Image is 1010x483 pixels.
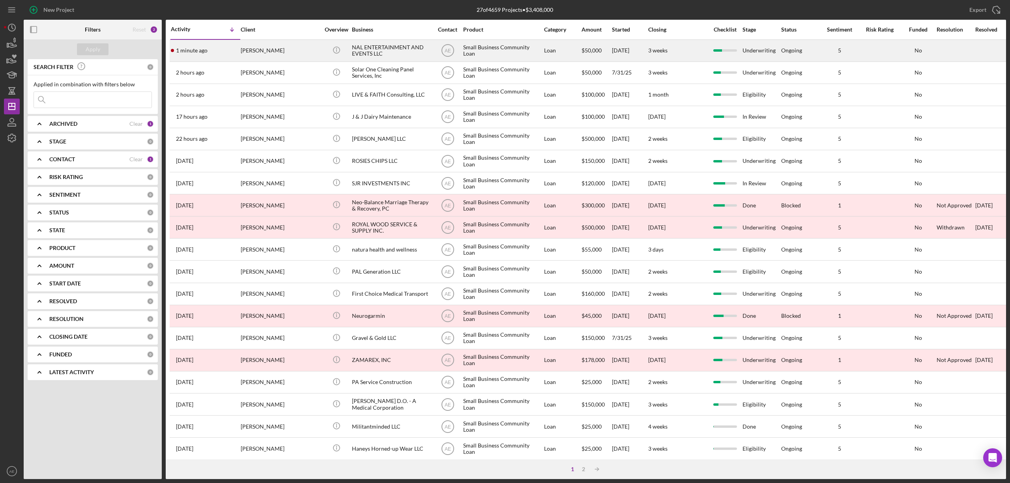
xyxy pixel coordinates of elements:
div: Done [743,416,780,437]
text: AE [444,225,451,230]
div: Eligibility [743,84,780,105]
div: 1 [820,313,859,319]
div: Small Business Community Loan [463,416,542,437]
b: LATEST ACTIVITY [49,369,94,375]
div: Underwriting [743,328,780,349]
div: Blocked [781,202,801,209]
div: [PERSON_NAME] [241,328,320,349]
div: 5 [820,379,859,385]
div: Loan [544,350,581,371]
div: Ongoing [781,269,802,275]
div: [DATE] [612,283,647,304]
time: [DATE] [648,113,666,120]
text: AE [444,159,451,164]
div: 0 [147,333,154,340]
div: NAL ENTERTAINMENT AND EVENTS LLC [352,40,431,61]
div: $50,000 [582,261,611,282]
div: 7/31/25 [612,62,647,83]
div: [PERSON_NAME] [241,261,320,282]
div: No [900,224,936,231]
div: Ongoing [781,47,802,54]
div: Status [781,26,819,33]
div: No [900,313,936,319]
div: Started [612,26,647,33]
time: 2 weeks [648,268,668,275]
div: Loan [544,195,581,216]
div: No [900,180,936,186]
div: Checklist [708,26,742,33]
div: Ongoing [781,401,802,408]
time: 2 weeks [648,379,668,385]
div: 5 [820,401,859,408]
div: Clear [129,121,143,127]
div: $150,000 [582,394,611,415]
div: Ongoing [781,423,802,430]
div: Small Business Community Loan [463,283,542,304]
div: 0 [147,138,154,145]
div: [DATE] [612,195,647,216]
div: No [900,91,936,98]
div: No [900,114,936,120]
text: AE [444,291,451,297]
div: Withdrawn [937,224,965,231]
div: [DATE] [612,306,647,326]
time: 2025-08-22 20:05 [176,91,204,98]
div: PA Service Construction [352,372,431,393]
time: 2025-08-15 03:42 [176,291,193,297]
div: Small Business Community Loan [463,261,542,282]
div: 5 [820,91,859,98]
div: $300,000 [582,195,611,216]
b: FUNDED [49,351,72,358]
b: CLOSING DATE [49,334,88,340]
button: Export [961,2,1006,18]
div: [PERSON_NAME] D.O. - A Medical Corporation [352,394,431,415]
div: No [900,136,936,142]
div: Ongoing [781,224,802,231]
time: [DATE] [648,224,666,231]
div: 0 [147,351,154,358]
div: [DATE] [612,129,647,149]
div: 0 [147,244,154,252]
div: Blocked [781,313,801,319]
time: 3 weeks [648,334,668,341]
div: 0 [147,63,154,71]
div: 5 [820,69,859,76]
div: 0 [147,280,154,287]
div: 1 [820,202,859,209]
div: Sentiment [820,26,859,33]
div: [PERSON_NAME] [241,394,320,415]
time: 3 weeks [648,69,668,76]
div: No [900,269,936,275]
div: No [900,69,936,76]
div: Loan [544,40,581,61]
div: Underwriting [743,151,780,172]
text: AE [444,70,451,76]
b: START DATE [49,280,81,287]
div: Stage [743,26,780,33]
div: Risk Rating [860,26,900,33]
time: [DATE] [648,356,666,363]
div: Loan [544,372,581,393]
b: AMOUNT [49,263,74,269]
div: Loan [544,151,581,172]
div: [DATE] [612,416,647,437]
div: natura health and wellness [352,239,431,260]
div: Underwriting [743,350,780,371]
div: $50,000 [582,62,611,83]
div: Applied in combination with filters below [34,81,152,88]
div: 0 [147,262,154,269]
div: J & J Dairy Maintenance [352,106,431,127]
time: [DATE] [648,180,666,186]
div: Small Business Community Loan [463,372,542,393]
time: 2025-08-20 22:49 [176,202,193,209]
div: 0 [147,227,154,234]
div: Eligibility [743,129,780,149]
div: Ongoing [781,114,802,120]
time: [DATE] [648,312,666,319]
b: SENTIMENT [49,192,80,198]
div: Closing [648,26,707,33]
div: 5 [820,291,859,297]
b: Filters [85,26,101,33]
b: RESOLVED [49,298,77,304]
div: Loan [544,261,581,282]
